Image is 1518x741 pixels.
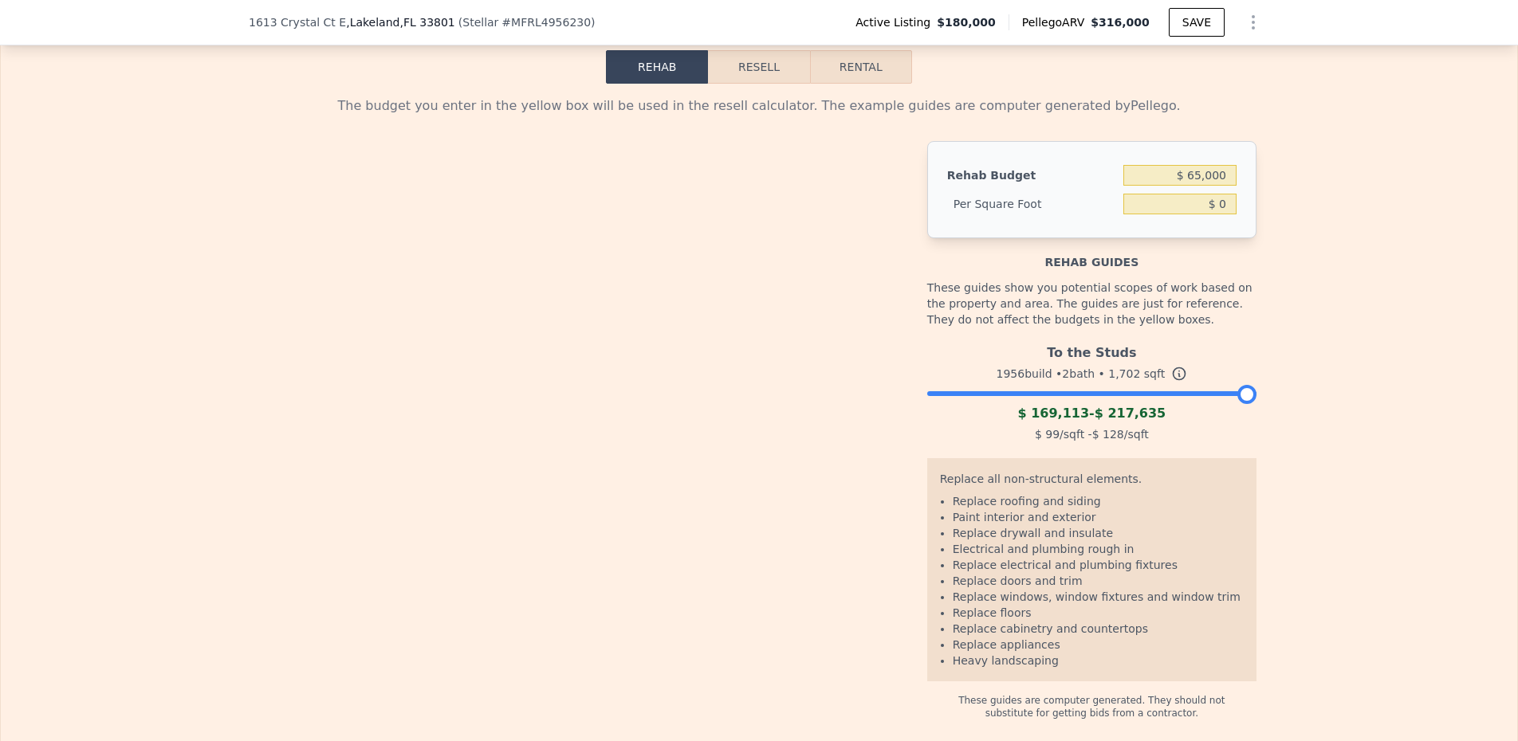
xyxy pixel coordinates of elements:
[953,573,1244,589] li: Replace doors and trim
[927,337,1256,363] div: To the Studs
[927,423,1256,445] div: /sqft - /sqft
[937,14,996,30] span: $180,000
[1092,428,1124,441] span: $ 128
[249,14,346,30] span: 1613 Crystal Ct E
[953,605,1244,621] li: Replace floors
[458,14,596,30] div: ( )
[953,653,1244,668] li: Heavy landscaping
[927,270,1256,337] div: These guides show you potential scopes of work based on the property and area. The guides are jus...
[947,161,1117,190] div: Rehab Budget
[1108,367,1140,380] span: 1,702
[1035,428,1060,441] span: $ 99
[953,621,1244,637] li: Replace cabinetry and countertops
[855,14,937,30] span: Active Listing
[953,637,1244,653] li: Replace appliances
[606,50,708,84] button: Rehab
[708,50,809,84] button: Resell
[1017,406,1089,421] span: $ 169,113
[399,16,454,29] span: , FL 33801
[346,14,455,30] span: , Lakeland
[940,471,1244,493] div: Replace all non-structural elements.
[947,190,1117,218] div: Per Square Foot
[1091,16,1150,29] span: $316,000
[927,681,1256,719] div: These guides are computer generated. They should not substitute for getting bids from a contractor.
[927,404,1256,423] div: -
[1022,14,1091,30] span: Pellego ARV
[953,589,1244,605] li: Replace windows, window fixtures and window trim
[810,50,912,84] button: Rental
[927,363,1256,385] div: 1956 build • 2 bath • sqft
[953,493,1244,509] li: Replace roofing and siding
[501,16,591,29] span: # MFRL4956230
[927,238,1256,270] div: Rehab guides
[953,557,1244,573] li: Replace electrical and plumbing fixtures
[953,541,1244,557] li: Electrical and plumbing rough in
[462,16,498,29] span: Stellar
[953,509,1244,525] li: Paint interior and exterior
[262,96,1256,116] div: The budget you enter in the yellow box will be used in the resell calculator. The example guides ...
[953,525,1244,541] li: Replace drywall and insulate
[1095,406,1166,421] span: $ 217,635
[1237,6,1269,38] button: Show Options
[1169,8,1225,37] button: SAVE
